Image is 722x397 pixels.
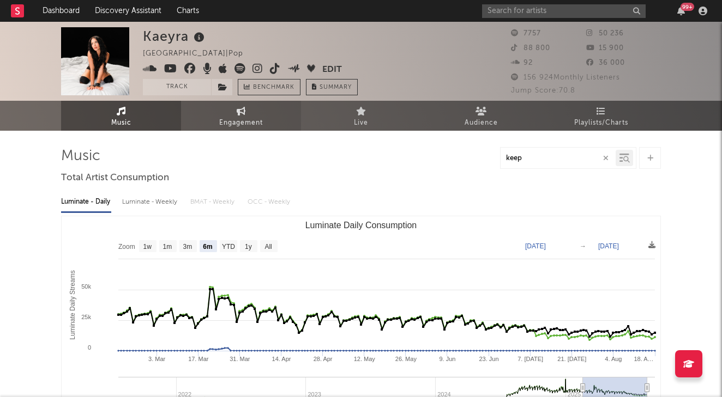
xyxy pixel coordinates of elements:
input: Search for artists [482,4,646,18]
text: All [264,243,272,251]
text: 50k [81,283,91,290]
text: → [580,242,586,250]
button: 99+ [677,7,685,15]
text: 1w [143,243,152,251]
div: [GEOGRAPHIC_DATA] | Pop [143,47,256,60]
text: Luminate Daily Consumption [305,221,417,230]
text: [DATE] [598,242,619,250]
text: 1m [163,243,172,251]
span: Audience [465,117,498,130]
text: 6m [203,243,212,251]
button: Summary [306,79,358,95]
span: Playlists/Charts [574,117,628,130]
button: Edit [322,63,342,77]
span: Benchmark [253,81,294,94]
text: 12. May [354,356,376,362]
span: 88 800 [511,45,550,52]
text: 21. [DATE] [557,356,586,362]
span: Engagement [219,117,263,130]
div: Kaeyra [143,27,207,45]
span: Summary [320,84,352,90]
text: 23. Jun [479,356,499,362]
text: 26. May [395,356,417,362]
text: 9. Jun [439,356,455,362]
text: 17. Mar [188,356,209,362]
input: Search by song name or URL [501,154,616,163]
span: Jump Score: 70.8 [511,87,575,94]
div: 99 + [681,3,694,11]
text: 3m [183,243,192,251]
text: 0 [88,344,91,351]
span: 92 [511,59,533,66]
span: Music [111,117,131,130]
a: Live [301,101,421,131]
span: 7757 [511,30,541,37]
text: 4. Aug [605,356,622,362]
text: 25k [81,314,91,320]
text: 31. Mar [230,356,250,362]
text: 1y [245,243,252,251]
div: Luminate - Weekly [122,193,179,211]
text: Zoom [118,243,135,251]
text: 18. A… [634,356,653,362]
text: 7. [DATE] [518,356,543,362]
a: Audience [421,101,541,131]
span: Live [354,117,368,130]
span: 156 924 Monthly Listeners [511,74,620,81]
text: YTD [222,243,235,251]
span: Total Artist Consumption [61,172,169,185]
text: [DATE] [525,242,546,250]
text: 28. Apr [314,356,333,362]
a: Playlists/Charts [541,101,661,131]
span: 15 900 [586,45,624,52]
div: Luminate - Daily [61,193,111,211]
text: 14. Apr [272,356,291,362]
a: Engagement [181,101,301,131]
a: Benchmark [238,79,300,95]
button: Track [143,79,211,95]
span: 50 236 [586,30,624,37]
span: 36 000 [586,59,625,66]
text: 3. Mar [148,356,166,362]
a: Music [61,101,181,131]
text: Luminate Daily Streams [69,270,76,339]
